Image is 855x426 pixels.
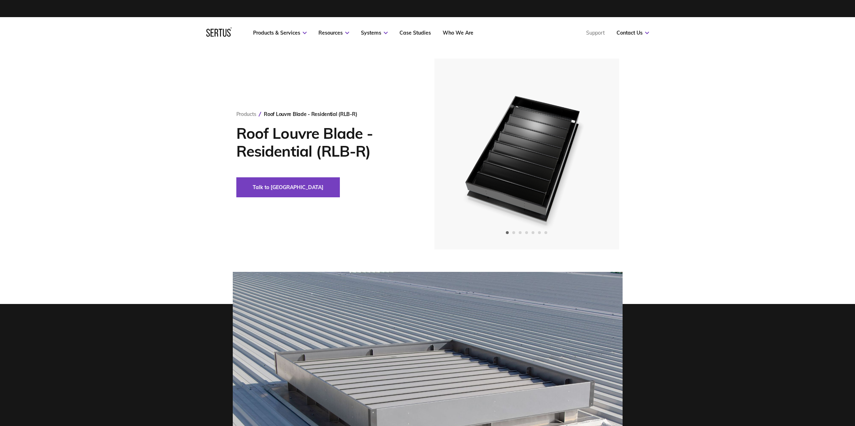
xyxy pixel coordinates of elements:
span: Go to slide 2 [512,231,515,234]
a: Case Studies [399,30,431,36]
span: Go to slide 5 [532,231,534,234]
a: Systems [361,30,388,36]
a: Who We Are [443,30,473,36]
a: Products [236,111,256,117]
span: Go to slide 7 [544,231,547,234]
h1: Roof Louvre Blade - Residential (RLB-R) [236,125,413,160]
button: Talk to [GEOGRAPHIC_DATA] [236,177,340,197]
span: Go to slide 3 [519,231,522,234]
a: Contact Us [617,30,649,36]
a: Support [586,30,605,36]
a: Products & Services [253,30,307,36]
span: Go to slide 4 [525,231,528,234]
span: Go to slide 6 [538,231,541,234]
a: Resources [318,30,349,36]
